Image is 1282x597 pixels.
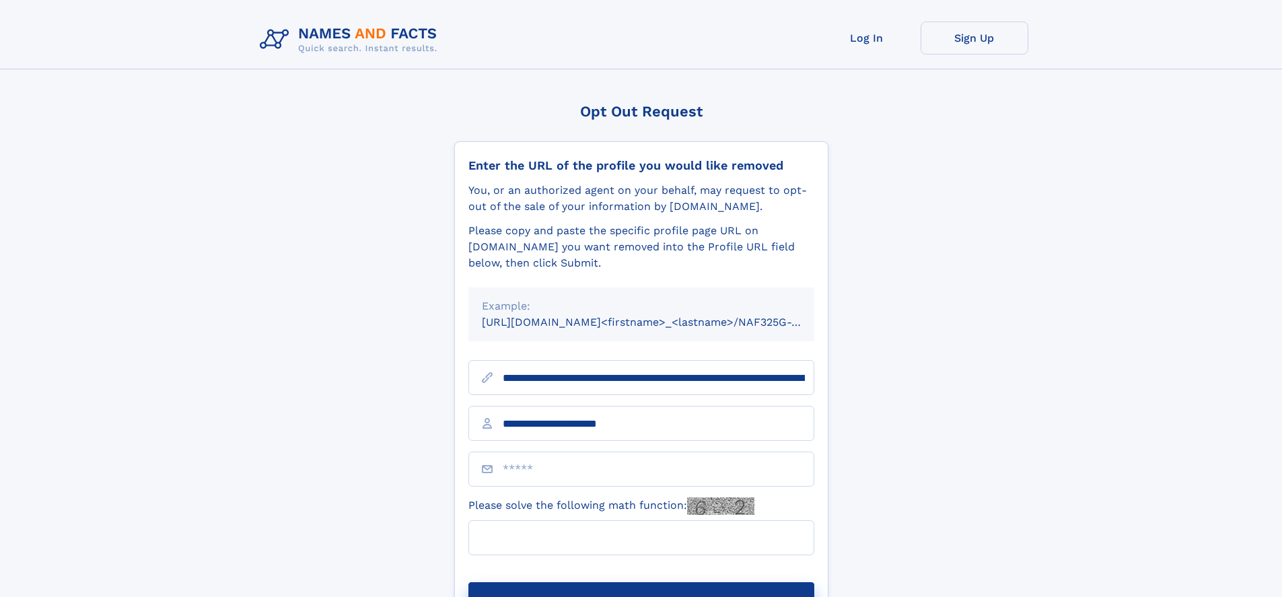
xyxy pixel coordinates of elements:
[468,497,754,515] label: Please solve the following math function:
[921,22,1028,55] a: Sign Up
[468,223,814,271] div: Please copy and paste the specific profile page URL on [DOMAIN_NAME] you want removed into the Pr...
[254,22,448,58] img: Logo Names and Facts
[468,158,814,173] div: Enter the URL of the profile you would like removed
[482,316,840,328] small: [URL][DOMAIN_NAME]<firstname>_<lastname>/NAF325G-xxxxxxxx
[813,22,921,55] a: Log In
[454,103,828,120] div: Opt Out Request
[468,182,814,215] div: You, or an authorized agent on your behalf, may request to opt-out of the sale of your informatio...
[482,298,801,314] div: Example:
